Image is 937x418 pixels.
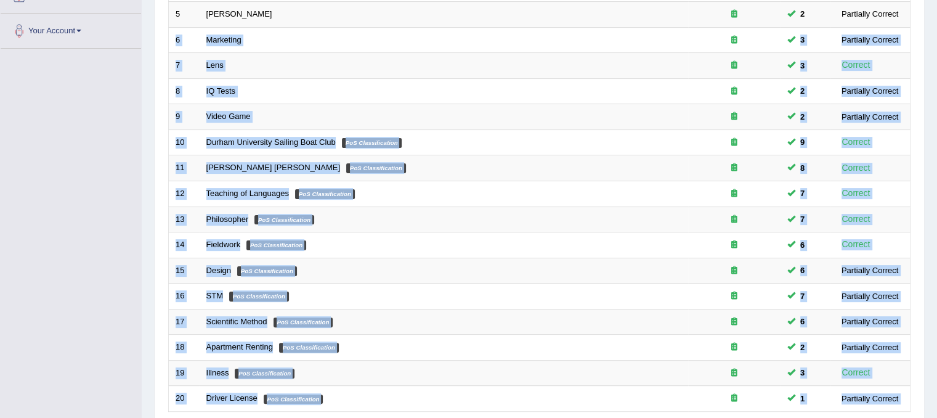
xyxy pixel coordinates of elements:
[695,86,774,97] div: Exam occurring question
[837,33,903,46] div: Partially Correct
[264,395,323,404] em: PoS Classification
[795,290,809,303] span: You can still take this question
[246,240,306,250] em: PoS Classification
[206,342,273,351] a: Apartment Renting
[169,53,200,79] td: 7
[837,212,875,226] div: Correct
[795,392,809,405] span: You can still take this question
[169,284,200,309] td: 16
[837,264,903,277] div: Partially Correct
[837,366,875,380] div: Correct
[274,318,333,327] em: PoS Classification
[695,316,774,328] div: Exam occurring question
[206,137,336,147] a: Durham University Sailing Boat Club
[206,35,241,44] a: Marketing
[169,27,200,53] td: 6
[695,367,774,379] div: Exam occurring question
[206,9,272,18] a: [PERSON_NAME]
[206,86,235,96] a: IQ Tests
[169,181,200,207] td: 12
[169,386,200,412] td: 20
[695,111,774,123] div: Exam occurring question
[169,2,200,28] td: 5
[169,129,200,155] td: 10
[169,335,200,361] td: 18
[206,112,251,121] a: Video Game
[1,14,141,44] a: Your Account
[169,155,200,181] td: 11
[795,59,809,72] span: You can still take this question
[837,315,903,328] div: Partially Correct
[695,393,774,404] div: Exam occurring question
[795,341,809,354] span: You can still take this question
[695,265,774,277] div: Exam occurring question
[206,189,289,198] a: Teaching of Languages
[795,33,809,46] span: You can still take this question
[837,58,875,72] div: Correct
[206,60,224,70] a: Lens
[795,7,809,20] span: You can still take this question
[229,292,289,301] em: PoS Classification
[837,7,903,20] div: Partially Correct
[837,392,903,405] div: Partially Correct
[169,360,200,386] td: 19
[169,207,200,232] td: 13
[342,138,402,148] em: PoS Classification
[795,213,809,226] span: You can still take this question
[169,309,200,335] td: 17
[695,188,774,200] div: Exam occurring question
[837,290,903,303] div: Partially Correct
[795,187,809,200] span: You can still take this question
[695,342,774,353] div: Exam occurring question
[695,290,774,302] div: Exam occurring question
[695,137,774,149] div: Exam occurring question
[837,135,875,149] div: Correct
[346,163,406,173] em: PoS Classification
[206,368,229,377] a: Illness
[206,163,340,172] a: [PERSON_NAME] [PERSON_NAME]
[837,237,875,252] div: Correct
[206,240,241,249] a: Fieldwork
[837,341,903,354] div: Partially Correct
[235,369,294,379] em: PoS Classification
[206,215,249,224] a: Philosopher
[279,343,339,353] em: PoS Classification
[795,239,809,252] span: You can still take this question
[837,186,875,200] div: Correct
[695,239,774,251] div: Exam occurring question
[695,60,774,72] div: Exam occurring question
[206,266,231,275] a: Design
[795,136,809,149] span: You can still take this question
[206,393,258,403] a: Driver License
[295,189,355,199] em: PoS Classification
[837,161,875,175] div: Correct
[795,110,809,123] span: You can still take this question
[169,104,200,130] td: 9
[254,215,314,225] em: PoS Classification
[795,264,809,277] span: You can still take this question
[695,162,774,174] div: Exam occurring question
[169,232,200,258] td: 14
[206,317,267,326] a: Scientific Method
[795,366,809,379] span: You can still take this question
[837,110,903,123] div: Partially Correct
[695,35,774,46] div: Exam occurring question
[795,315,809,328] span: You can still take this question
[206,291,223,300] a: STM
[169,258,200,284] td: 15
[795,84,809,97] span: You can still take this question
[237,266,297,276] em: PoS Classification
[795,162,809,174] span: You can still take this question
[837,84,903,97] div: Partially Correct
[169,78,200,104] td: 8
[695,214,774,226] div: Exam occurring question
[695,9,774,20] div: Exam occurring question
